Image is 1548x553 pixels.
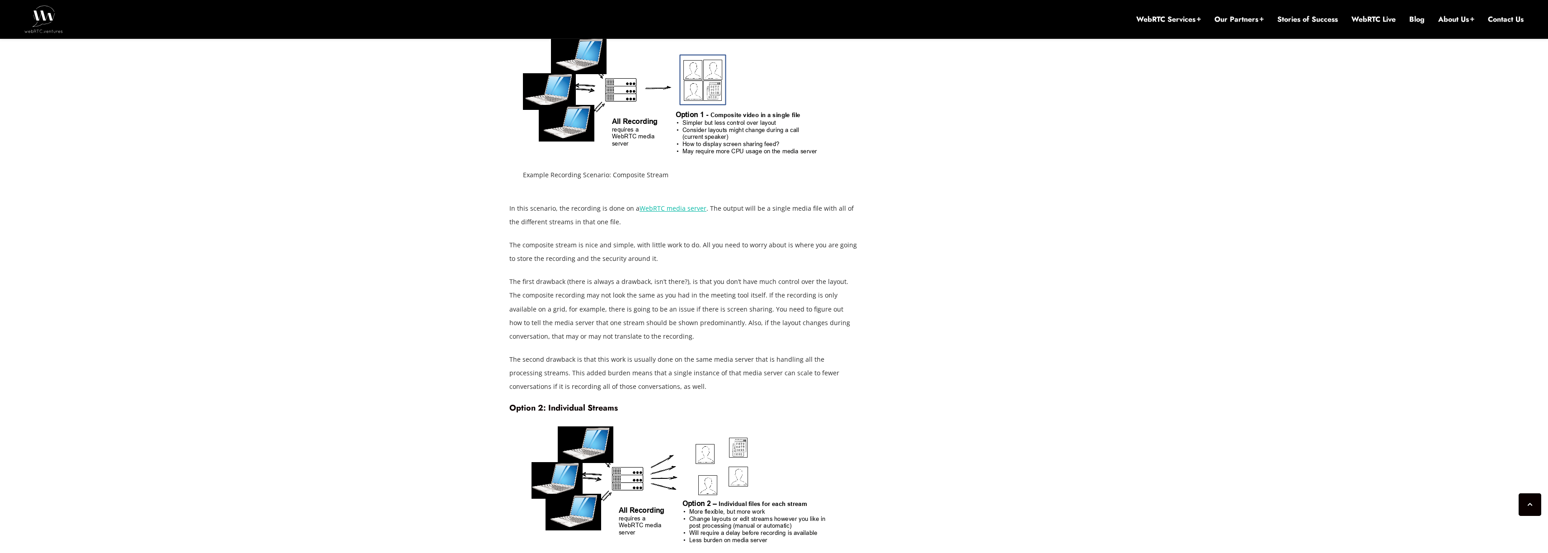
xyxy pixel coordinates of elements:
[1351,14,1396,24] a: WebRTC Live
[523,168,843,182] figcaption: Example Recording Scenario: Composite Stream
[1488,14,1524,24] a: Contact Us
[509,275,857,343] p: The first drawback (there is always a drawback, isn’t there?), is that you don’t have much contro...
[640,204,706,213] a: WebRTC media server
[1214,14,1264,24] a: Our Partners
[523,37,843,165] img: Example Recording Scenario: Composite Stream
[509,403,857,413] h4: Option 2: Individual Streams
[1277,14,1338,24] a: Stories of Success
[509,353,857,393] p: The second drawback is that this work is usually done on the same media server that is handling a...
[1409,14,1425,24] a: Blog
[509,202,857,229] p: In this scenario, the recording is done on a . The output will be a single media file with all of...
[1136,14,1201,24] a: WebRTC Services
[1438,14,1474,24] a: About Us
[24,5,63,33] img: WebRTC.ventures
[509,238,857,265] p: The composite stream is nice and simple, with little work to do. All you need to worry about is w...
